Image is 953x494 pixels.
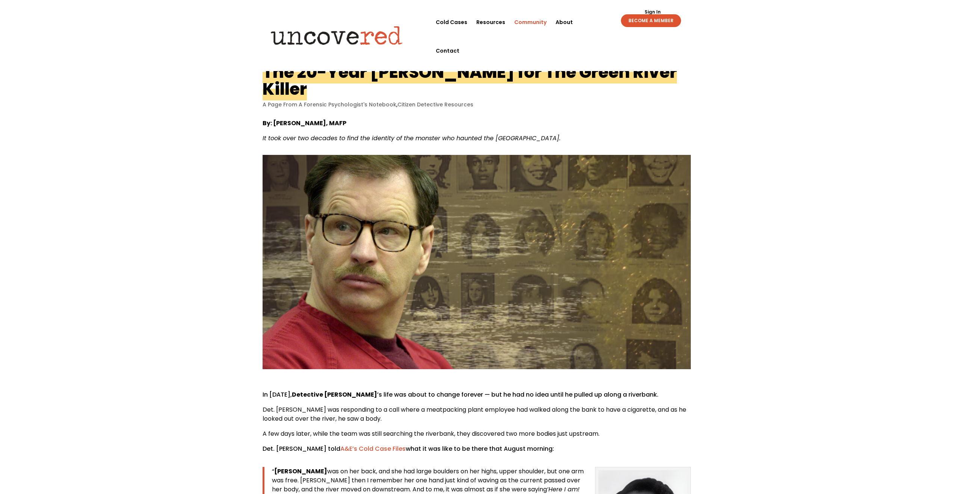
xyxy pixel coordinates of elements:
a: Citizen Detective Resources [397,101,473,108]
span: Det. [PERSON_NAME] was responding to a call where a meatpacking plant employee had walked along t... [263,405,686,423]
img: GreenRiverKiller [263,155,691,369]
a: A Page From A Forensic Psychologist's Notebook [263,101,396,108]
a: Contact [436,36,459,65]
a: About [556,8,573,36]
a: Sign In [640,10,665,14]
h1: The 20-Year [PERSON_NAME] for The Green River Killer [263,61,677,100]
a: BECOME A MEMBER [621,14,681,27]
a: Resources [476,8,505,36]
a: Cold Cases [436,8,467,36]
strong: [PERSON_NAME] [274,467,327,476]
a: A&E’s Cold Case Files [340,444,406,453]
img: Uncovered logo [264,21,409,50]
p: In [DATE], ’s life was about to change forever — but he had no idea until he pulled up along a ri... [263,390,691,405]
strong: Detective [PERSON_NAME] [292,390,377,399]
span: A few days later, while the team was still searching the riverbank, they discovered two more bodi... [263,429,600,438]
a: Community [514,8,547,36]
p: Det. [PERSON_NAME] told what it was like to be there that August morning: [263,444,691,459]
p: , [263,101,691,108]
span: It took over two decades to find the identity of the monster who haunted the [GEOGRAPHIC_DATA]. [263,134,560,142]
strong: By: [PERSON_NAME], MAFP [263,119,346,127]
